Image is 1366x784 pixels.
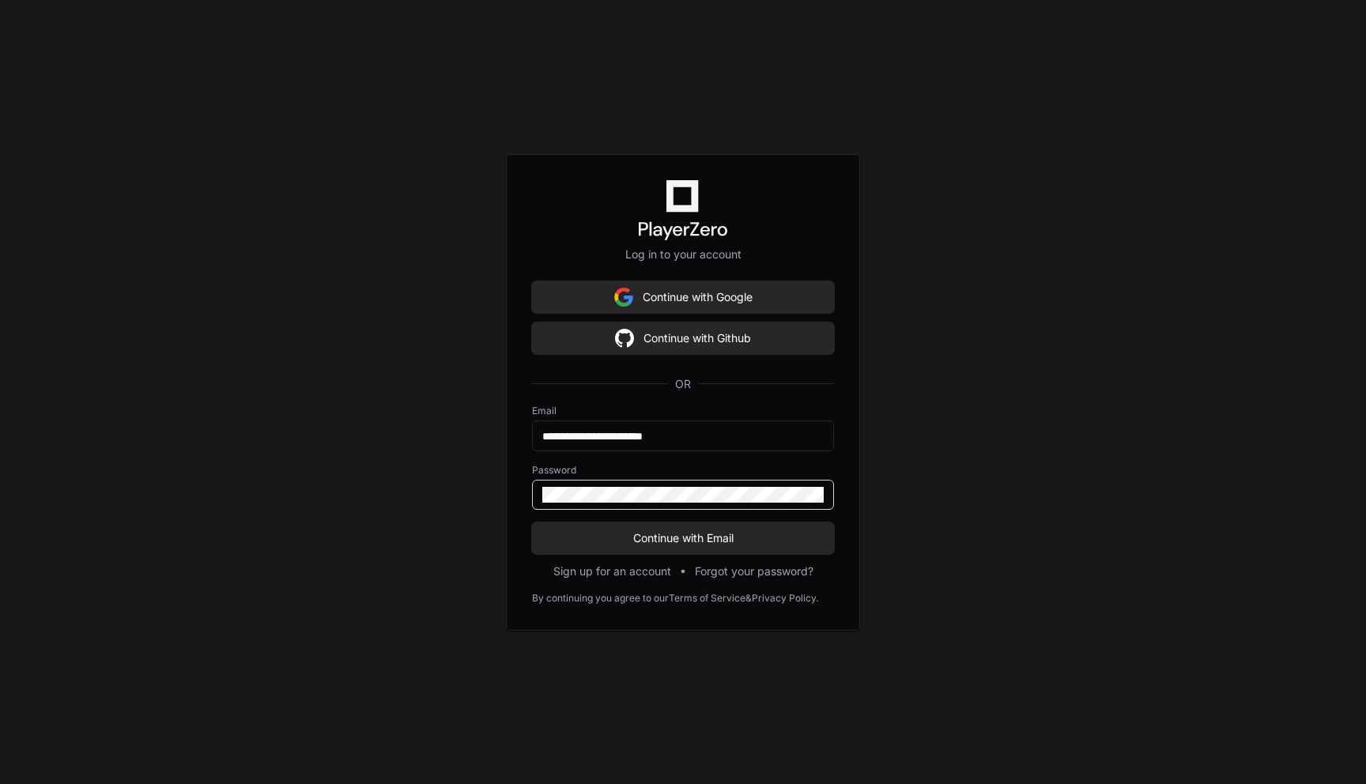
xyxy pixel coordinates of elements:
p: Log in to your account [532,247,834,262]
button: Continue with Google [532,281,834,313]
img: Sign in with google [615,322,634,354]
img: Sign in with google [614,281,633,313]
a: Privacy Policy. [752,592,818,605]
label: Password [532,464,834,477]
span: OR [669,376,697,392]
div: & [745,592,752,605]
button: Sign up for an account [553,563,671,579]
button: Forgot your password? [695,563,813,579]
div: By continuing you agree to our [532,592,669,605]
button: Continue with Email [532,522,834,554]
span: Continue with Email [532,530,834,546]
button: Continue with Github [532,322,834,354]
label: Email [532,405,834,417]
a: Terms of Service [669,592,745,605]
